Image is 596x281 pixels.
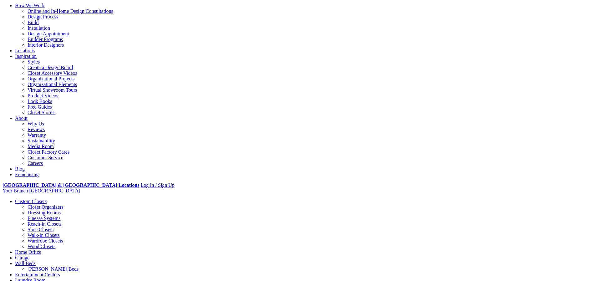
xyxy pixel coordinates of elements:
a: Build [28,20,39,25]
a: Blog [15,166,25,171]
a: Design Appointment [28,31,69,36]
a: Wardrobe Closets [28,238,63,243]
a: How We Work [15,3,45,8]
a: Builder Programs [28,37,63,42]
a: Closet Factory Cares [28,149,69,155]
a: Reach-in Closets [28,221,62,227]
a: Warranty [28,132,46,138]
a: Closet Organizers [28,204,64,210]
a: Styles [28,59,40,64]
span: [GEOGRAPHIC_DATA] [29,188,80,193]
a: Home Office [15,249,41,255]
a: Walk-in Closets [28,232,59,238]
a: Organizational Elements [28,82,77,87]
a: Dressing Rooms [28,210,61,215]
a: Entertainment Centers [15,272,60,277]
a: Installation [28,25,50,31]
a: Closet Accessory Videos [28,70,77,76]
a: About [15,115,28,121]
a: Franchising [15,172,39,177]
a: Create a Design Board [28,65,73,70]
a: Product Videos [28,93,58,98]
a: Customer Service [28,155,63,160]
a: Careers [28,161,43,166]
a: Virtual Showroom Tours [28,87,77,93]
a: Locations [15,48,35,53]
span: Your Branch [3,188,28,193]
a: Wood Closets [28,244,55,249]
a: Interior Designers [28,42,64,48]
a: Media Room [28,144,54,149]
a: Why Us [28,121,44,126]
a: Inspiration [15,54,37,59]
a: Your Branch [GEOGRAPHIC_DATA] [3,188,80,193]
a: Garage [15,255,29,260]
a: Sustainability [28,138,55,143]
a: Online and In-Home Design Consultations [28,8,113,14]
a: Design Process [28,14,58,19]
a: Free Guides [28,104,52,110]
a: Closet Stories [28,110,55,115]
a: [GEOGRAPHIC_DATA] & [GEOGRAPHIC_DATA] Locations [3,182,139,188]
a: Organizational Projects [28,76,74,81]
a: [PERSON_NAME] Beds [28,266,79,272]
a: Finesse Systems [28,216,60,221]
a: Wall Beds [15,261,36,266]
a: Custom Closets [15,199,47,204]
a: Look Books [28,99,52,104]
a: Shoe Closets [28,227,53,232]
a: Log In / Sign Up [140,182,174,188]
a: Reviews [28,127,45,132]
